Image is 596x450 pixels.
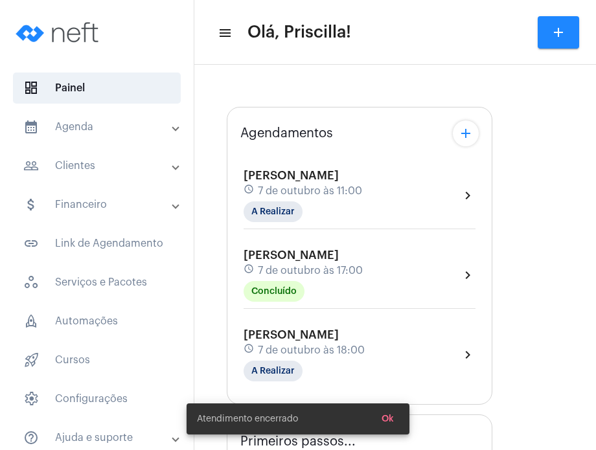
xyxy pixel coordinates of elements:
button: Ok [371,407,404,431]
span: 7 de outubro às 18:00 [258,344,365,356]
span: Link de Agendamento [13,228,181,259]
span: Atendimento encerrado [197,412,298,425]
mat-expansion-panel-header: sidenav iconFinanceiro [8,189,194,220]
span: 7 de outubro às 17:00 [258,265,363,276]
span: sidenav icon [23,352,39,368]
mat-icon: sidenav icon [23,430,39,445]
mat-chip: A Realizar [244,361,303,381]
span: Agendamentos [240,126,333,141]
mat-icon: chevron_right [460,267,476,283]
span: Cursos [13,344,181,376]
span: sidenav icon [23,275,39,290]
mat-panel-title: Agenda [23,119,173,135]
img: logo-neft-novo-2.png [10,6,108,58]
mat-icon: sidenav icon [218,25,231,41]
span: sidenav icon [23,391,39,407]
mat-icon: schedule [244,264,255,278]
span: Configurações [13,383,181,414]
span: Serviços e Pacotes [13,267,181,298]
mat-icon: add [551,25,566,40]
mat-icon: schedule [244,343,255,357]
mat-icon: add [458,126,474,141]
mat-icon: sidenav icon [23,236,39,251]
span: [PERSON_NAME] [244,329,339,341]
span: [PERSON_NAME] [244,170,339,181]
span: Olá, Priscilla! [247,22,351,43]
span: Ok [382,414,394,423]
mat-chip: Concluído [244,281,304,302]
mat-panel-title: Financeiro [23,197,173,212]
mat-icon: sidenav icon [23,119,39,135]
span: Painel [13,73,181,104]
mat-icon: sidenav icon [23,158,39,174]
span: [PERSON_NAME] [244,249,339,261]
mat-icon: chevron_right [460,188,476,203]
mat-chip: A Realizar [244,201,303,222]
mat-panel-title: Clientes [23,158,173,174]
mat-expansion-panel-header: sidenav iconClientes [8,150,194,181]
span: sidenav icon [23,313,39,329]
mat-panel-title: Ajuda e suporte [23,430,173,445]
mat-icon: schedule [244,184,255,198]
span: sidenav icon [23,80,39,96]
span: 7 de outubro às 11:00 [258,185,362,197]
mat-expansion-panel-header: sidenav iconAgenda [8,111,194,142]
mat-icon: chevron_right [460,347,476,363]
mat-icon: sidenav icon [23,197,39,212]
span: Automações [13,306,181,337]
